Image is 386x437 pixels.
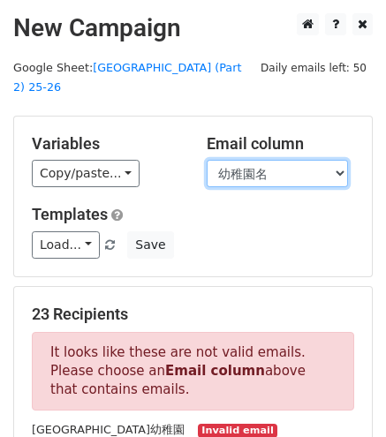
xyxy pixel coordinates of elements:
[165,363,265,379] strong: Email column
[13,61,241,94] small: Google Sheet:
[207,134,355,154] h5: Email column
[254,58,373,78] span: Daily emails left: 50
[32,332,354,411] p: It looks like these are not valid emails. Please choose an above that contains emails.
[254,61,373,74] a: Daily emails left: 50
[127,231,173,259] button: Save
[32,231,100,259] a: Load...
[13,61,241,94] a: [GEOGRAPHIC_DATA] (Part 2) 25-26
[32,160,140,187] a: Copy/paste...
[32,423,185,436] small: [GEOGRAPHIC_DATA]幼稚園
[298,352,386,437] iframe: Chat Widget
[32,205,108,223] a: Templates
[298,352,386,437] div: 聊天小工具
[32,305,354,324] h5: 23 Recipients
[32,134,180,154] h5: Variables
[13,13,373,43] h2: New Campaign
